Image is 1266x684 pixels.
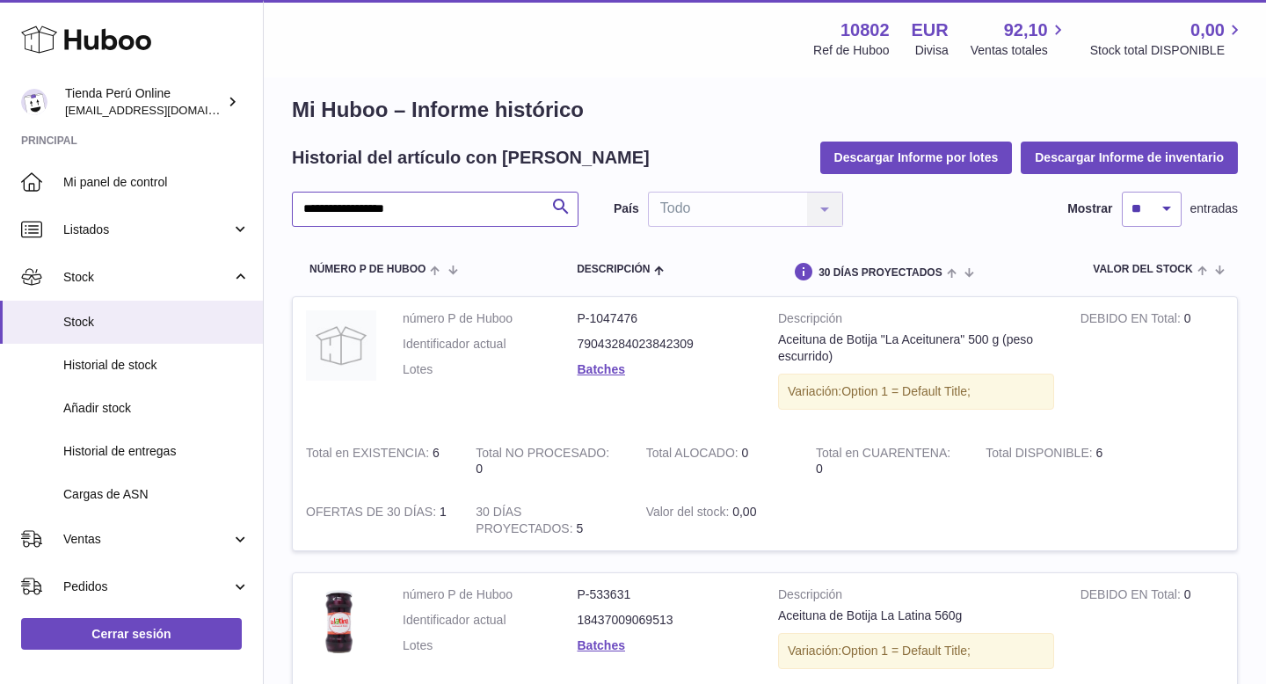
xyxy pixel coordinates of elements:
[1080,587,1184,606] strong: DEBIDO EN Total
[306,310,376,381] img: product image
[778,331,1054,365] div: Aceituna de Botija "La Aceitunera" 500 g (peso escurrido)
[578,362,625,376] a: Batches
[403,637,578,654] dt: Lotes
[63,443,250,460] span: Historial de entregas
[293,432,462,491] td: 6
[1190,18,1225,42] span: 0,00
[646,505,733,523] strong: Valor del stock
[292,146,650,170] h2: Historial del artículo con [PERSON_NAME]
[63,357,250,374] span: Historial de stock
[63,578,231,595] span: Pedidos
[986,446,1095,464] strong: Total DISPONIBLE
[841,644,971,658] span: Option 1 = Default Title;
[646,446,742,464] strong: Total ALOCADO
[577,264,650,275] span: Descripción
[820,142,1013,173] button: Descargar Informe por lotes
[778,374,1054,410] div: Variación:
[63,531,231,548] span: Ventas
[403,336,578,353] dt: Identificador actual
[1004,18,1048,42] span: 92,10
[462,432,632,491] td: 0
[578,310,753,327] dd: P-1047476
[309,264,426,275] span: número P de Huboo
[578,586,753,603] dd: P-533631
[462,491,632,550] td: 5
[21,618,242,650] a: Cerrar sesión
[578,612,753,629] dd: 18437009069513
[1190,200,1238,217] span: entradas
[819,267,942,279] span: 30 DÍAS PROYECTADOS
[778,310,1054,331] strong: Descripción
[403,586,578,603] dt: número P de Huboo
[65,103,258,117] span: [EMAIL_ADDRESS][DOMAIN_NAME]
[63,314,250,331] span: Stock
[972,432,1142,491] td: 6
[1021,142,1238,173] button: Descargar Informe de inventario
[63,400,250,417] span: Añadir stock
[1067,297,1237,432] td: 0
[971,18,1068,59] a: 92,10 Ventas totales
[778,608,1054,624] div: Aceituna de Botija La Latina 560g
[476,505,576,540] strong: 30 DÍAS PROYECTADOS
[813,42,889,59] div: Ref de Huboo
[578,638,625,652] a: Batches
[816,446,950,464] strong: Total en CUARENTENA
[614,200,639,217] label: País
[1090,42,1245,59] span: Stock total DISPONIBLE
[63,269,231,286] span: Stock
[840,18,890,42] strong: 10802
[292,96,1238,124] h1: Mi Huboo – Informe histórico
[1090,18,1245,59] a: 0,00 Stock total DISPONIBLE
[306,505,440,523] strong: OFERTAS DE 30 DÍAS
[1093,264,1192,275] span: Valor del stock
[476,446,609,464] strong: Total NO PROCESADO
[633,432,803,491] td: 0
[778,633,1054,669] div: Variación:
[21,89,47,115] img: contacto@tiendaperuonline.com
[403,361,578,378] dt: Lotes
[971,42,1068,59] span: Ventas totales
[732,505,756,519] span: 0,00
[403,612,578,629] dt: Identificador actual
[841,384,971,398] span: Option 1 = Default Title;
[778,586,1054,608] strong: Descripción
[403,310,578,327] dt: número P de Huboo
[912,18,949,42] strong: EUR
[578,336,753,353] dd: 79043284023842309
[306,586,376,657] img: product image
[65,85,223,119] div: Tienda Perú Online
[63,174,250,191] span: Mi panel de control
[1067,200,1112,217] label: Mostrar
[1080,311,1184,330] strong: DEBIDO EN Total
[306,446,433,464] strong: Total en EXISTENCIA
[63,222,231,238] span: Listados
[816,462,823,476] span: 0
[915,42,949,59] div: Divisa
[63,486,250,503] span: Cargas de ASN
[293,491,462,550] td: 1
